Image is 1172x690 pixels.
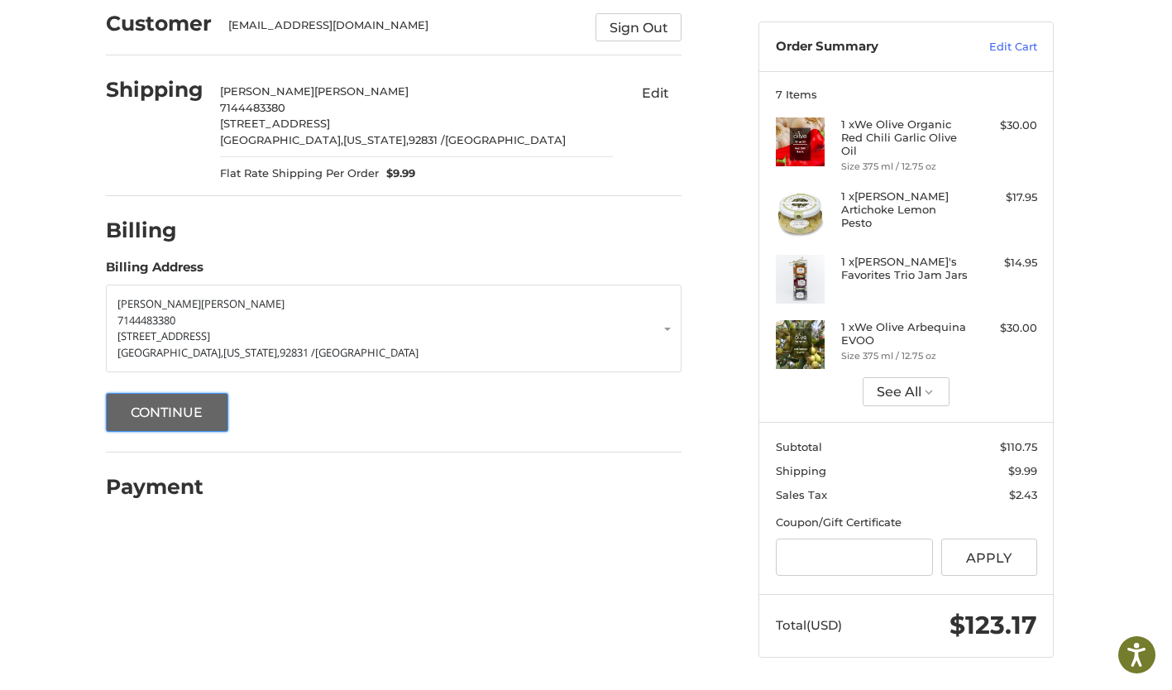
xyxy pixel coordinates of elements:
button: See All [863,377,950,406]
h2: Shipping [106,77,203,103]
h3: 7 Items [776,88,1037,101]
span: [GEOGRAPHIC_DATA] [315,345,419,360]
div: $14.95 [972,255,1037,271]
span: [STREET_ADDRESS] [220,117,330,130]
span: [PERSON_NAME] [314,84,409,98]
div: $17.95 [972,189,1037,206]
span: 92831 / [280,345,315,360]
span: 7144483380 [117,313,175,328]
h2: Customer [106,11,212,36]
div: [EMAIL_ADDRESS][DOMAIN_NAME] [228,17,580,41]
li: Size 375 ml / 12.75 oz [841,160,968,174]
span: $9.99 [1008,464,1037,477]
input: Gift Certificate or Coupon Code [776,539,934,576]
span: Subtotal [776,440,822,453]
span: $110.75 [1000,440,1037,453]
span: 92831 / [409,133,445,146]
span: 7144483380 [220,101,285,114]
li: Size 375 ml / 12.75 oz [841,349,968,363]
a: Enter or select a different address [106,285,682,372]
span: [PERSON_NAME] [201,296,285,311]
span: $2.43 [1009,488,1037,501]
h2: Payment [106,474,203,500]
span: Shipping [776,464,826,477]
button: Continue [106,393,228,432]
h4: 1 x We Olive Arbequina EVOO [841,320,968,347]
span: [GEOGRAPHIC_DATA], [117,345,223,360]
h4: 1 x [PERSON_NAME] Artichoke Lemon Pesto [841,189,968,230]
span: $9.99 [379,165,416,182]
h2: Billing [106,218,203,243]
div: Coupon/Gift Certificate [776,515,1037,531]
div: $30.00 [972,320,1037,337]
span: Flat Rate Shipping Per Order [220,165,379,182]
span: [STREET_ADDRESS] [117,328,210,343]
span: [GEOGRAPHIC_DATA], [220,133,343,146]
h3: Order Summary [776,39,954,55]
span: [PERSON_NAME] [220,84,314,98]
div: $30.00 [972,117,1037,134]
span: Total (USD) [776,617,842,633]
a: Edit Cart [954,39,1037,55]
button: Open LiveChat chat widget [190,22,210,41]
button: Edit [629,79,682,106]
span: Sales Tax [776,488,827,501]
h4: 1 x We Olive Organic Red Chili Garlic Olive Oil [841,117,968,158]
span: [PERSON_NAME] [117,296,201,311]
span: [US_STATE], [223,345,280,360]
span: $123.17 [950,610,1037,640]
h4: 1 x [PERSON_NAME]'s Favorites Trio Jam Jars [841,255,968,282]
legend: Billing Address [106,258,203,285]
span: [GEOGRAPHIC_DATA] [445,133,566,146]
button: Apply [941,539,1037,576]
button: Sign Out [596,13,682,41]
span: [US_STATE], [343,133,409,146]
p: We're away right now. Please check back later! [23,25,187,38]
